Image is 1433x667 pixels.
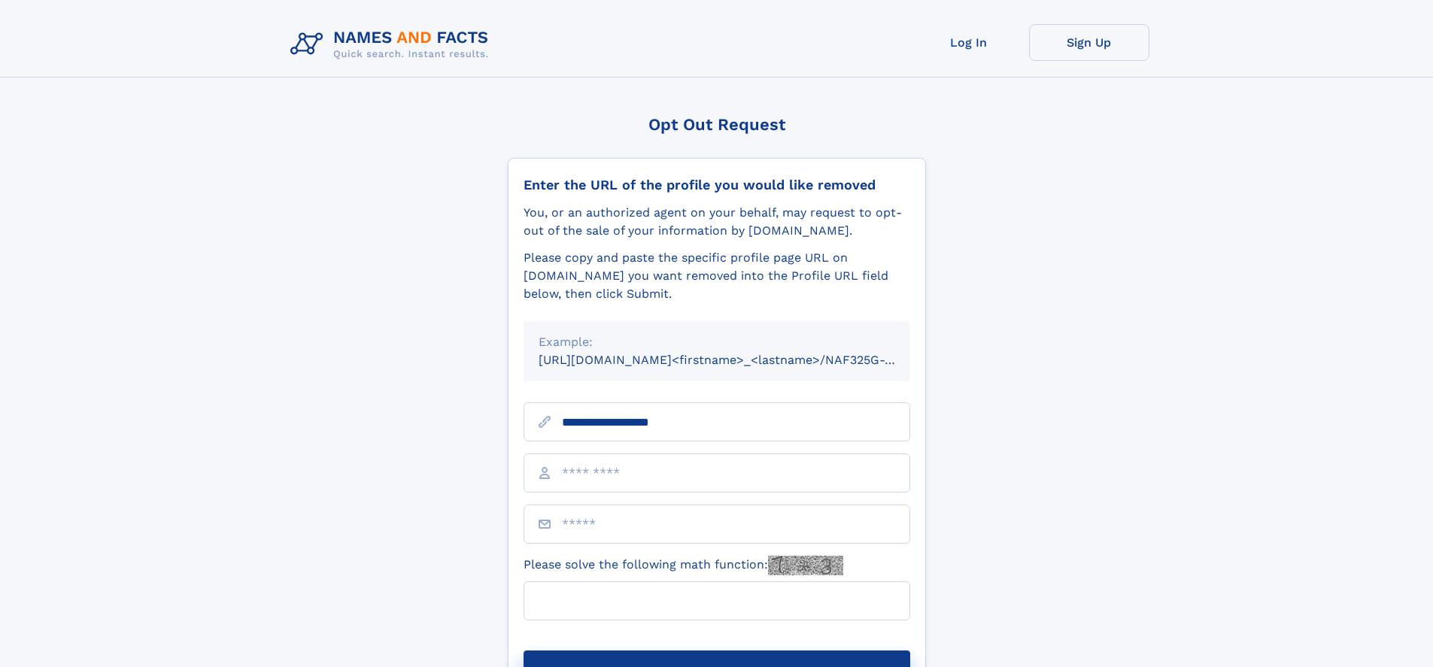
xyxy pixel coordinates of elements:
small: [URL][DOMAIN_NAME]<firstname>_<lastname>/NAF325G-xxxxxxxx [539,353,939,367]
div: You, or an authorized agent on your behalf, may request to opt-out of the sale of your informatio... [524,204,910,240]
label: Please solve the following math function: [524,556,843,575]
div: Example: [539,333,895,351]
img: Logo Names and Facts [284,24,501,65]
a: Sign Up [1029,24,1149,61]
div: Please copy and paste the specific profile page URL on [DOMAIN_NAME] you want removed into the Pr... [524,249,910,303]
div: Enter the URL of the profile you would like removed [524,177,910,193]
a: Log In [909,24,1029,61]
div: Opt Out Request [508,115,926,134]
